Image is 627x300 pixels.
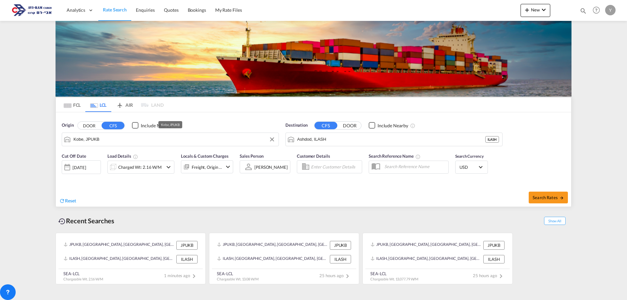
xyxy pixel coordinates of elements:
[59,98,164,112] md-pagination-wrapper: Use the left and right arrow keys to navigate between tabs
[56,213,117,228] div: Recent Searches
[371,241,482,249] div: JPUKB, Kobe, Japan, Greater China & Far East Asia, Asia Pacific
[62,133,279,146] md-input-container: Kobe, JPUKB
[209,233,359,284] recent-search-card: JPUKB, [GEOGRAPHIC_DATA], [GEOGRAPHIC_DATA], [GEOGRAPHIC_DATA] & [GEOGRAPHIC_DATA], [GEOGRAPHIC_D...
[311,162,360,172] input: Enter Customer Details
[63,271,103,276] div: SEA-LCL
[141,122,171,129] div: Include Nearby
[330,255,351,263] div: ILASH
[369,122,408,129] md-checkbox: Checkbox No Ink
[605,5,616,15] div: Y
[286,133,502,146] md-input-container: Ashdod, ILASH
[410,123,415,128] md-icon: Unchecked: Ignores neighbouring ports when fetching rates.Checked : Includes neighbouring ports w...
[344,272,351,280] md-icon: icon-chevron-right
[521,4,550,17] button: icon-plus 400-fgNewicon-chevron-down
[362,233,513,284] recent-search-card: JPUKB, [GEOGRAPHIC_DATA], [GEOGRAPHIC_DATA], [GEOGRAPHIC_DATA] & [GEOGRAPHIC_DATA], [GEOGRAPHIC_D...
[240,153,264,159] span: Sales Person
[59,197,76,205] div: icon-refreshReset
[164,273,198,278] span: 1 minutes ago
[107,153,138,159] span: Load Details
[217,255,328,263] div: ILASH, Ashdod, Israel, Levante, Middle East
[591,5,605,16] div: Help
[59,198,65,204] md-icon: icon-refresh
[176,241,198,249] div: JPUKB
[459,162,484,172] md-select: Select Currency: $ USDUnited States Dollar
[483,241,505,249] div: JPUKB
[371,255,482,263] div: ILASH, Ashdod, Israel, Levante, Middle East
[338,122,361,129] button: DOOR
[118,163,162,172] div: Charged Wt: 2.16 W/M
[56,233,206,284] recent-search-card: JPUKB, [GEOGRAPHIC_DATA], [GEOGRAPHIC_DATA], [GEOGRAPHIC_DATA] & [GEOGRAPHIC_DATA], [GEOGRAPHIC_D...
[297,153,330,159] span: Customer Details
[176,255,198,263] div: ILASH
[224,163,232,171] md-icon: icon-chevron-down
[165,163,172,171] md-icon: icon-chevron-down
[59,98,85,112] md-tab-item: FCL
[254,162,288,172] md-select: Sales Person: Yulia Vainblat
[62,160,101,174] div: [DATE]
[116,101,124,106] md-icon: icon-airplane
[73,134,275,144] input: Search by Port
[65,198,76,203] span: Reset
[58,217,66,225] md-icon: icon-backup-restore
[102,122,124,129] button: CFS
[64,241,175,249] div: JPUKB, Kobe, Japan, Greater China & Far East Asia, Asia Pacific
[254,165,288,170] div: [PERSON_NAME]
[62,153,86,159] span: Cut Off Date
[314,122,337,129] button: CFS
[64,255,175,263] div: ILASH, Ashdod, Israel, Levante, Middle East
[473,273,505,278] span: 25 hours ago
[523,7,548,12] span: New
[72,165,86,170] div: [DATE]
[85,98,111,112] md-tab-item: LCL
[188,7,206,13] span: Bookings
[529,192,568,203] button: Search Ratesicon-arrow-right
[62,173,67,182] md-datepicker: Select
[67,7,85,13] span: Analytics
[559,196,564,200] md-icon: icon-arrow-right
[164,7,178,13] span: Quotes
[330,241,351,249] div: JPUKB
[56,112,571,207] div: Origin DOOR CFS Checkbox No InkUnchecked: Ignores neighbouring ports when fetching rates.Checked ...
[217,277,259,281] span: Chargeable Wt. 13.08 W/M
[181,153,229,159] span: Locals & Custom Charges
[132,122,171,129] md-checkbox: Checkbox No Ink
[285,122,308,129] span: Destination
[455,154,484,159] span: Search Currency
[62,122,73,129] span: Origin
[483,255,505,263] div: ILASH
[103,7,127,12] span: Rate Search
[370,271,418,276] div: SEA-LCL
[107,161,174,174] div: Charged Wt: 2.16 W/Micon-chevron-down
[181,160,233,173] div: Freight Origin Destinationicon-chevron-down
[485,136,499,143] div: ILASH
[381,162,448,171] input: Search Reference Name
[133,154,138,159] md-icon: Chargeable Weight
[63,277,103,281] span: Chargeable Wt. 2.16 W/M
[497,272,505,280] md-icon: icon-chevron-right
[533,195,564,200] span: Search Rates
[297,134,485,144] input: Search by Port
[190,272,198,280] md-icon: icon-chevron-right
[370,277,418,281] span: Chargeable Wt. 13,077.79 W/M
[319,273,351,278] span: 25 hours ago
[111,98,137,112] md-tab-item: AIR
[56,21,571,97] img: LCL+%26+FCL+BACKGROUND.png
[459,164,478,170] span: USD
[217,241,328,249] div: JPUKB, Kobe, Japan, Greater China & Far East Asia, Asia Pacific
[10,3,54,18] img: 166978e0a5f911edb4280f3c7a976193.png
[580,7,587,14] md-icon: icon-magnify
[215,7,242,13] span: My Rate Files
[523,6,531,14] md-icon: icon-plus 400-fg
[544,217,566,225] span: Show All
[217,271,259,276] div: SEA-LCL
[136,7,155,13] span: Enquiries
[192,163,222,172] div: Freight Origin Destination
[540,6,548,14] md-icon: icon-chevron-down
[580,7,587,17] div: icon-magnify
[415,154,421,159] md-icon: Your search will be saved by the below given name
[369,153,421,159] span: Search Reference Name
[378,122,408,129] div: Include Nearby
[591,5,602,16] span: Help
[161,121,180,128] div: Kobe, JPUKB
